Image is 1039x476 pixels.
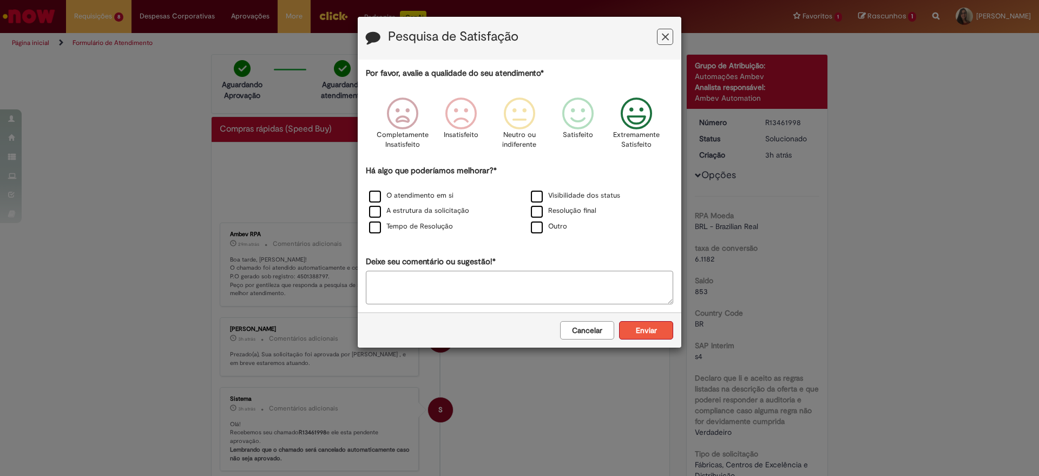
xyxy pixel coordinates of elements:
label: Pesquisa de Satisfação [388,30,518,44]
label: A estrutura da solicitação [369,206,469,216]
label: Deixe seu comentário ou sugestão!* [366,256,496,268]
div: Satisfeito [550,89,606,164]
label: Resolução final [531,206,596,216]
button: Cancelar [560,321,614,340]
label: Outro [531,221,567,232]
div: Extremamente Satisfeito [609,89,664,164]
p: Extremamente Satisfeito [613,130,660,150]
p: Satisfeito [563,130,593,140]
div: Insatisfeito [433,89,489,164]
label: Tempo de Resolução [369,221,453,232]
p: Insatisfeito [444,130,478,140]
p: Completamente Insatisfeito [377,130,429,150]
div: Neutro ou indiferente [492,89,547,164]
label: Por favor, avalie a qualidade do seu atendimento* [366,68,544,79]
p: Neutro ou indiferente [500,130,539,150]
div: Completamente Insatisfeito [374,89,430,164]
button: Enviar [619,321,673,340]
div: Há algo que poderíamos melhorar?* [366,165,673,235]
label: Visibilidade dos status [531,191,620,201]
label: O atendimento em si [369,191,453,201]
